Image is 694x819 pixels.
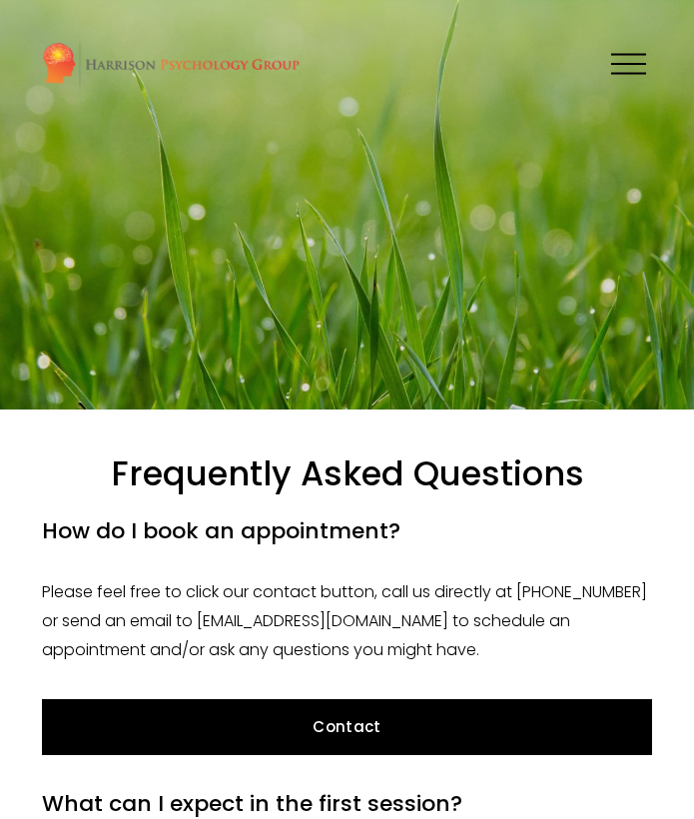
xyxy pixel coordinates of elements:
h4: How do I book an appointment? [42,516,653,546]
a: Contact [42,699,653,755]
h1: Frequently Asked Questions [42,453,653,494]
p: Please feel free to click our contact button, call us directly at [PHONE_NUMBER] or send an email... [42,578,653,664]
h4: What can I expect in the first session? [42,789,653,819]
img: Harrison Psychology Group [42,42,300,87]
